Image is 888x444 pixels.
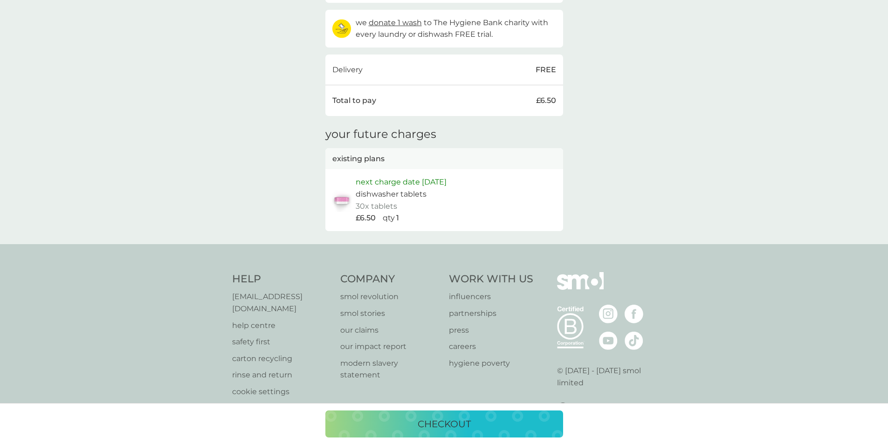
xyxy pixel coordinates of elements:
[396,212,399,224] p: 1
[356,176,447,188] p: next charge date [DATE]
[356,17,556,41] p: we to The Hygiene Bank charity with every laundry or dishwash FREE trial.
[232,336,331,348] a: safety first
[625,331,643,350] img: visit the smol Tiktok page
[536,64,556,76] p: FREE
[449,307,533,320] a: partnerships
[232,386,331,398] a: cookie settings
[232,291,331,314] a: [EMAIL_ADDRESS][DOMAIN_NAME]
[332,95,376,107] p: Total to pay
[383,212,395,224] p: qty
[536,95,556,107] p: £6.50
[340,357,440,381] a: modern slavery statement
[449,324,533,336] a: press
[232,320,331,332] a: help centre
[340,291,440,303] a: smol revolution
[599,305,618,323] img: visit the smol Instagram page
[325,410,563,437] button: checkout
[625,305,643,323] img: visit the smol Facebook page
[232,353,331,365] a: carton recycling
[340,324,440,336] a: our claims
[557,365,656,389] p: © [DATE] - [DATE] smol limited
[449,291,533,303] a: influencers
[356,212,376,224] p: £6.50
[449,341,533,353] a: careers
[356,200,397,212] p: 30x tablets
[332,153,385,165] p: existing plans
[356,188,427,200] p: dishwasher tablets
[340,341,440,353] a: our impact report
[449,272,533,287] h4: Work With Us
[369,18,422,27] span: donate 1 wash
[418,417,471,431] p: checkout
[449,357,533,369] a: hygiene poverty
[340,307,440,320] a: smol stories
[232,272,331,287] h4: Help
[325,128,436,141] h3: your future charges
[599,331,618,350] img: visit the smol Youtube page
[232,369,331,381] a: rinse and return
[557,272,604,304] img: smol
[340,272,440,287] h4: Company
[332,64,363,76] p: Delivery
